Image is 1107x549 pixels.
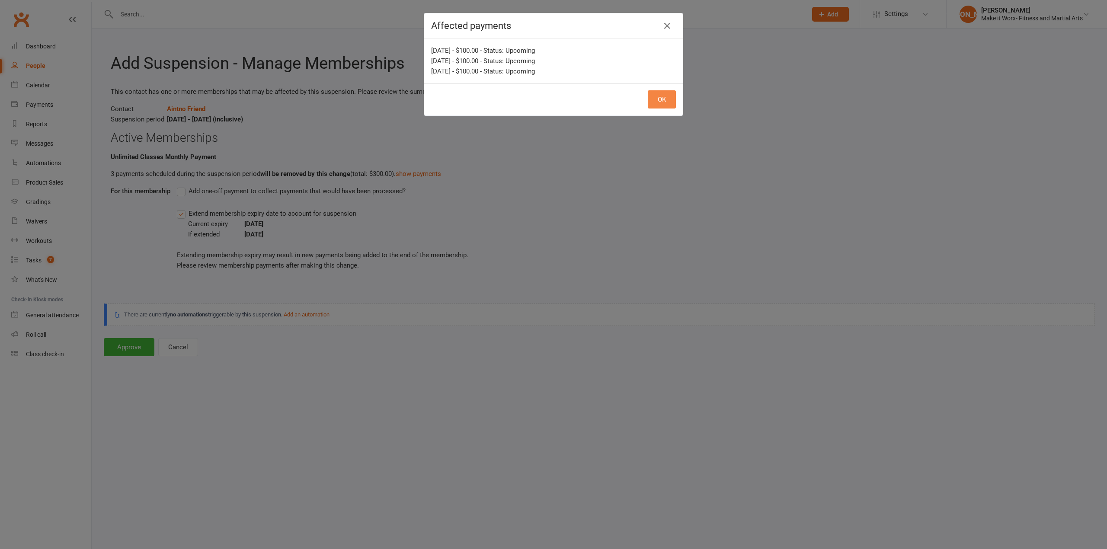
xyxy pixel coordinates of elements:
[431,56,676,66] div: [DATE] - $100.00 - Status: Upcoming
[648,90,676,109] button: OK
[431,20,676,31] h4: Affected payments
[660,19,674,33] button: Close
[431,66,676,77] div: [DATE] - $100.00 - Status: Upcoming
[431,45,676,56] div: [DATE] - $100.00 - Status: Upcoming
